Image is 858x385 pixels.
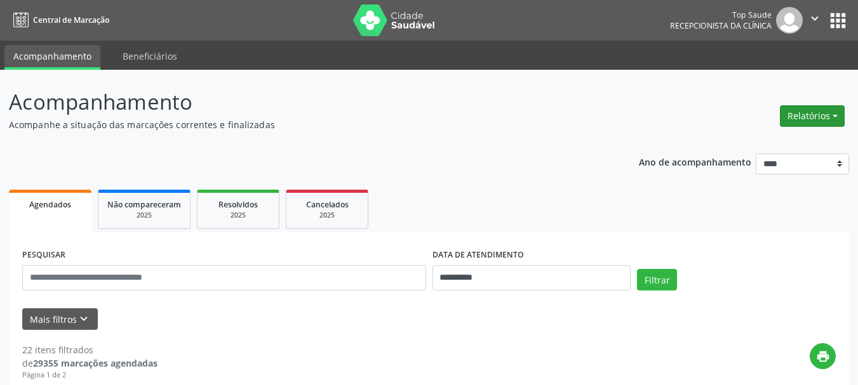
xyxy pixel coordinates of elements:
a: Beneficiários [114,45,186,67]
label: DATA DE ATENDIMENTO [432,245,524,265]
p: Ano de acompanhamento [639,153,751,169]
span: Resolvidos [218,199,258,210]
p: Acompanhe a situação das marcações correntes e finalizadas [9,118,597,131]
img: img [776,7,803,34]
div: Página 1 de 2 [22,370,158,381]
strong: 29355 marcações agendadas [33,357,158,369]
span: Cancelados [306,199,349,210]
div: 2025 [107,211,181,220]
button: print [810,343,836,369]
span: Agendados [29,199,71,210]
span: Central de Marcação [33,15,109,25]
button: Filtrar [637,269,677,290]
a: Central de Marcação [9,10,109,30]
button:  [803,7,827,34]
button: Mais filtroskeyboard_arrow_down [22,308,98,330]
div: de [22,356,158,370]
div: 2025 [295,211,359,220]
label: PESQUISAR [22,245,65,265]
button: Relatórios [780,105,845,127]
i:  [808,11,822,25]
button: apps [827,10,849,32]
div: Top Saude [670,10,772,20]
p: Acompanhamento [9,86,597,118]
i: print [816,349,830,363]
i: keyboard_arrow_down [77,312,91,326]
div: 22 itens filtrados [22,343,158,356]
div: 2025 [206,211,270,220]
a: Acompanhamento [4,45,100,70]
span: Recepcionista da clínica [670,20,772,31]
span: Não compareceram [107,199,181,210]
